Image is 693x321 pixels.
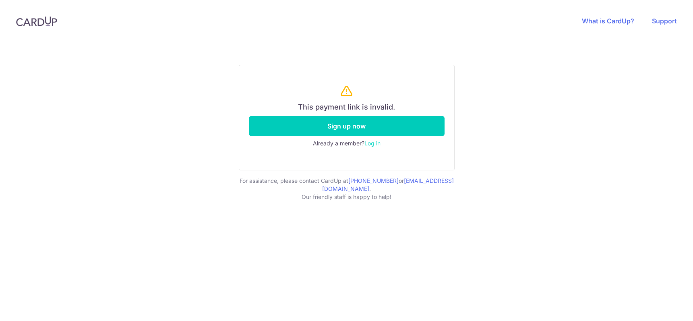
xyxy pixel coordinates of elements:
p: For assistance, please contact CardUp at or . [239,177,455,193]
a: [PHONE_NUMBER] [348,177,399,184]
a: Support [652,17,677,25]
iframe: Opens a widget where you can find more information [641,297,685,317]
a: Log in [364,140,381,147]
a: [EMAIL_ADDRESS][DOMAIN_NAME] [322,177,454,192]
a: Sign up now [249,116,445,136]
a: What is CardUp? [582,17,634,25]
p: Our friendly staff is happy to help! [239,193,455,201]
h6: This payment link is invalid. [249,103,445,112]
div: Already a member? [249,139,445,147]
img: CardUp Logo [16,17,57,26]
